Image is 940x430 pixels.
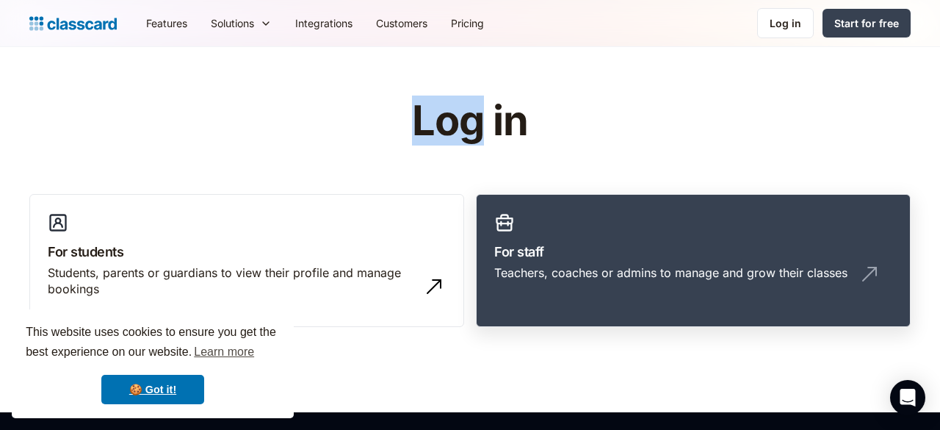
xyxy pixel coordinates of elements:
div: Solutions [211,15,254,31]
a: For studentsStudents, parents or guardians to view their profile and manage bookings [29,194,464,328]
h1: Log in [237,98,704,144]
a: For staffTeachers, coaches or admins to manage and grow their classes [476,194,911,328]
a: Log in [757,8,814,38]
div: Start for free [834,15,899,31]
div: Teachers, coaches or admins to manage and grow their classes [494,265,847,281]
a: Integrations [283,7,364,40]
div: Log in [770,15,801,31]
h3: For students [48,242,446,262]
a: Pricing [439,7,496,40]
a: learn more about cookies [192,341,256,363]
div: Students, parents or guardians to view their profile and manage bookings [48,265,416,298]
a: Customers [364,7,439,40]
a: home [29,13,117,34]
a: Features [134,7,199,40]
a: dismiss cookie message [101,375,204,404]
div: Open Intercom Messenger [890,380,925,415]
h3: For staff [494,242,892,262]
div: Solutions [199,7,283,40]
span: This website uses cookies to ensure you get the best experience on our website. [26,323,280,363]
a: Start for free [822,9,911,37]
div: cookieconsent [12,309,294,418]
